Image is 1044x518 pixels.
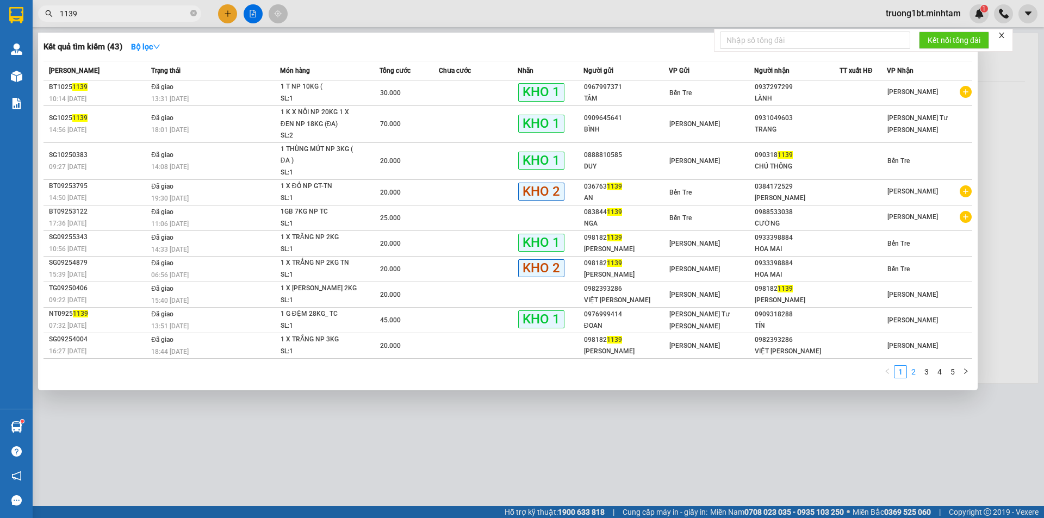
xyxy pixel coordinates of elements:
[607,208,622,216] span: 1139
[11,98,22,109] img: solution-icon
[151,67,181,74] span: Trạng thái
[584,334,668,346] div: 098182
[669,310,730,330] span: [PERSON_NAME] Tư [PERSON_NAME]
[72,114,88,122] span: 1139
[49,194,86,202] span: 14:50 [DATE]
[380,240,401,247] span: 20.000
[281,320,362,332] div: SL: 1
[281,244,362,255] div: SL: 1
[281,93,362,105] div: SL: 1
[920,365,933,378] li: 3
[887,67,913,74] span: VP Nhận
[49,82,148,93] div: BT1025
[281,257,362,269] div: 1 X TRẮNG NP 2KG TN
[583,67,613,74] span: Người gửi
[755,232,839,244] div: 0933398884
[669,265,720,273] span: [PERSON_NAME]
[151,95,189,103] span: 13:31 [DATE]
[281,295,362,307] div: SL: 1
[584,244,668,255] div: [PERSON_NAME]
[584,93,668,104] div: TÂM
[281,206,362,218] div: 1GB 7KG NP TC
[87,68,130,76] span: 0913765148
[380,157,401,165] span: 20.000
[669,89,692,97] span: Bến Tre
[907,365,920,378] li: 2
[151,114,173,122] span: Đã giao
[49,271,86,278] span: 15:39 [DATE]
[153,43,160,51] span: down
[43,41,122,53] h3: Kết quả tìm kiếm ( 43 )
[584,192,668,204] div: AN
[755,244,839,255] div: HOA MAI
[49,113,148,124] div: SG1025
[11,495,22,505] span: message
[755,82,839,93] div: 0937297299
[584,258,668,269] div: 098182
[755,181,839,192] div: 0384172529
[755,283,839,295] div: 098182
[151,348,189,355] span: 18:44 [DATE]
[281,180,362,192] div: 1 X ĐỎ NP GT-TN
[380,265,401,273] span: 20.000
[380,342,401,350] span: 20.000
[669,214,692,222] span: Bến Tre
[22,48,78,57] span: AN-
[607,259,622,267] span: 1139
[518,115,564,133] span: KHO 1
[53,15,110,23] strong: PHIẾU TRẢ HÀNG
[919,32,989,49] button: Kết nối tổng đài
[960,86,972,98] span: plus-circle
[755,218,839,229] div: CƯỜNG
[755,346,839,357] div: VIỆT [PERSON_NAME]
[960,185,972,197] span: plus-circle
[584,269,668,280] div: [PERSON_NAME]
[11,421,22,433] img: warehouse-icon
[49,180,148,192] div: BT09253795
[151,297,189,304] span: 15:40 [DATE]
[946,365,959,378] li: 5
[894,366,906,378] a: 1
[151,310,173,318] span: Đã giao
[72,83,88,91] span: 1139
[720,32,910,49] input: Nhập số tổng đài
[584,207,668,218] div: 083844
[669,291,720,298] span: [PERSON_NAME]
[755,320,839,332] div: TÍN
[584,320,668,332] div: ĐOAN
[998,32,1005,39] span: close
[131,42,160,51] strong: Bộ lọc
[669,120,720,128] span: [PERSON_NAME]
[584,232,668,244] div: 098182
[584,181,668,192] div: 036763
[281,143,362,167] div: 1 THÙNG MÚT NP 3KG ( ĐA )
[881,365,894,378] li: Previous Page
[49,296,86,304] span: 09:22 [DATE]
[281,232,362,244] div: 1 X TRĂNG NP 2KG
[607,336,622,344] span: 1139
[884,368,891,375] span: left
[584,124,668,135] div: BÌNH
[151,126,189,134] span: 18:01 [DATE]
[281,346,362,358] div: SL: 1
[755,334,839,346] div: 0982393286
[47,6,91,13] span: [PERSON_NAME]
[60,8,188,20] input: Tìm tên, số ĐT hoặc mã đơn
[584,161,668,172] div: DUY
[151,183,173,190] span: Đã giao
[73,310,88,317] span: 1139
[49,67,100,74] span: [PERSON_NAME]
[934,366,946,378] a: 4
[959,365,972,378] li: Next Page
[151,208,173,216] span: Đã giao
[959,365,972,378] button: right
[584,346,668,357] div: [PERSON_NAME]
[755,269,839,280] div: HOA MAI
[49,334,148,345] div: SG09254004
[64,24,125,36] span: SG10252896
[887,240,910,247] span: Bến Tre
[49,95,86,103] span: 10:14 [DATE]
[887,213,938,221] span: [PERSON_NAME]
[439,67,471,74] span: Chưa cước
[49,220,86,227] span: 17:36 [DATE]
